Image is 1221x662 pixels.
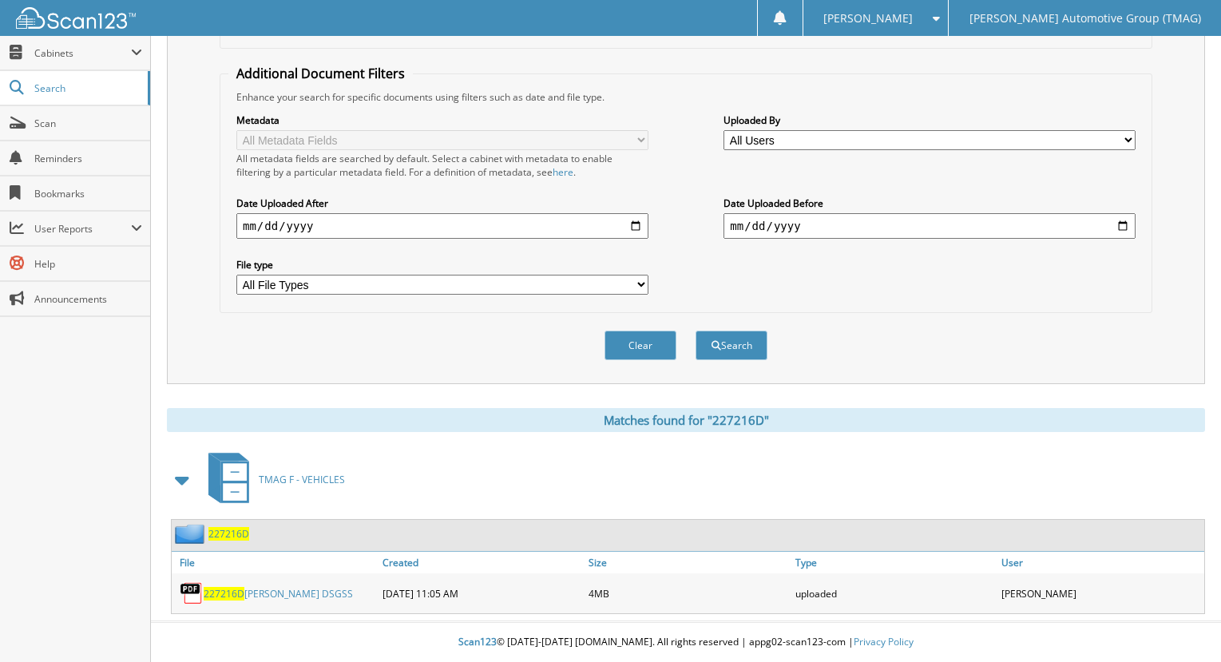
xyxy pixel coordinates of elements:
div: [DATE] 11:05 AM [379,577,585,609]
span: Reminders [34,152,142,165]
a: here [553,165,573,179]
a: File [172,552,379,573]
span: [PERSON_NAME] [823,14,913,23]
span: 227216D [204,587,244,601]
span: Scan [34,117,142,130]
a: Size [585,552,791,573]
img: folder2.png [175,524,208,544]
img: scan123-logo-white.svg [16,7,136,29]
div: 4MB [585,577,791,609]
span: TMAG F - VEHICLES [259,473,345,486]
a: 227216D[PERSON_NAME] DSGSS [204,587,353,601]
a: TMAG F - VEHICLES [199,448,345,511]
div: Enhance your search for specific documents using filters such as date and file type. [228,90,1144,104]
a: Created [379,552,585,573]
button: Search [696,331,767,360]
button: Clear [605,331,676,360]
a: Privacy Policy [854,635,914,648]
legend: Additional Document Filters [228,65,413,82]
a: 227216D [208,527,249,541]
label: Date Uploaded After [236,196,648,210]
label: Date Uploaded Before [723,196,1136,210]
a: User [997,552,1204,573]
span: Scan123 [458,635,497,648]
label: File type [236,258,648,272]
label: Uploaded By [723,113,1136,127]
span: Announcements [34,292,142,306]
label: Metadata [236,113,648,127]
div: [PERSON_NAME] [997,577,1204,609]
span: Cabinets [34,46,131,60]
span: Bookmarks [34,187,142,200]
div: © [DATE]-[DATE] [DOMAIN_NAME]. All rights reserved | appg02-scan123-com | [151,623,1221,662]
div: uploaded [791,577,998,609]
div: All metadata fields are searched by default. Select a cabinet with metadata to enable filtering b... [236,152,648,179]
a: Type [791,552,998,573]
img: PDF.png [180,581,204,605]
iframe: Chat Widget [1141,585,1221,662]
span: Help [34,257,142,271]
div: Matches found for "227216D" [167,408,1205,432]
span: User Reports [34,222,131,236]
input: end [723,213,1136,239]
span: Search [34,81,140,95]
input: start [236,213,648,239]
span: [PERSON_NAME] Automotive Group (TMAG) [969,14,1201,23]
